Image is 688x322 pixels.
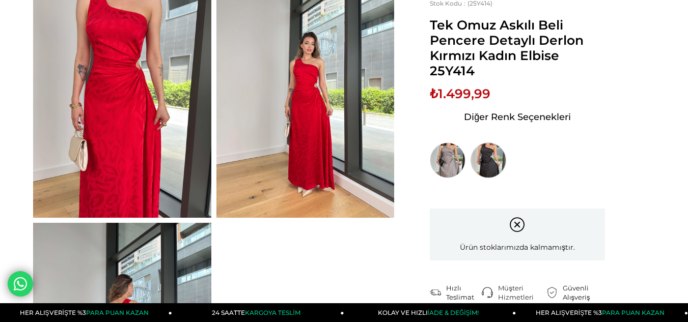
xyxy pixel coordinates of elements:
[563,283,605,302] div: Güvenli Alışveriş
[482,287,493,298] img: call-center.png
[516,303,688,322] a: HER ALIŞVERİŞTE %3PARA PUAN KAZAN
[446,283,482,302] div: Hızlı Teslimat
[430,287,441,298] img: shipping.png
[602,309,665,316] span: PARA PUAN KAZAN
[428,309,479,316] span: İADE & DEĞİŞİM!
[86,309,149,316] span: PARA PUAN KAZAN
[430,86,490,101] span: ₺1.499,99
[430,209,605,260] div: Ürün stoklarımızda kalmamıştır.
[172,303,344,322] a: 24 SAATTEKARGOYA TESLİM
[430,17,605,78] span: Tek Omuz Askılı Beli Pencere Detaylı Derlon Kırmızı Kadın Elbise 25Y414
[344,303,516,322] a: KOLAY VE HIZLIİADE & DEĞİŞİM!
[430,142,465,178] img: Tek Omuz Askılı Beli Pencere Detaylı Derlon Gri Kadın Elbise 25Y414
[471,142,506,178] img: Tek Omuz Askılı Beli Pencere Detaylı Derlon Siyah Kadın Elbise 25Y414
[464,109,571,125] span: Diğer Renk Seçenekleri
[245,309,300,316] span: KARGOYA TESLİM
[546,287,558,298] img: security.png
[498,283,546,302] div: Müşteri Hizmetleri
